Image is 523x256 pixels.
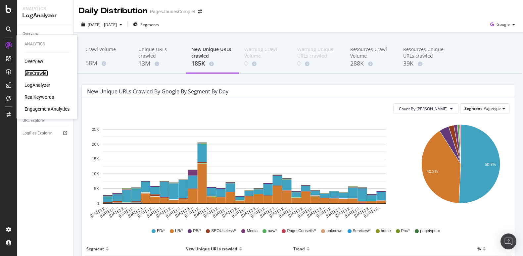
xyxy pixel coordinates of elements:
div: 288K [350,59,393,68]
span: Pro/* [401,228,410,234]
div: Resources Unique URLs crawled [403,46,446,59]
div: New Unique URLs crawled [191,46,234,59]
span: SEOUseless/* [211,228,236,234]
span: pagetype = [420,228,440,234]
button: [DATE] - [DATE] [79,19,125,30]
button: Segments [130,19,162,30]
div: 185K [191,59,234,68]
div: New Unique URLs crawled by google by Segment by Day [87,88,228,95]
span: Google [497,22,510,27]
div: 13M [138,59,181,68]
div: Trend [293,243,305,254]
div: % [477,243,481,254]
div: 39K [403,59,446,68]
button: Google [488,19,518,30]
text: 20K [92,142,99,147]
div: Warning Unique URLs crawled [297,46,340,59]
a: EngagementAnalytics [24,106,70,112]
span: Segment [464,106,482,111]
div: Crawl Volume [85,46,128,59]
div: URL Explorer [23,117,45,124]
text: 50.7% [485,162,496,167]
div: Analytics [24,41,70,47]
a: Overview [24,58,43,65]
text: 10K [92,172,99,176]
button: Count By [PERSON_NAME] [393,103,458,114]
span: [DATE] - [DATE] [88,22,117,27]
span: PagesConseils/* [287,228,316,234]
div: LogAnalyzer [23,12,68,20]
span: Media [247,228,258,234]
a: Logfiles Explorer [23,130,69,137]
a: SiteCrawler [24,70,48,77]
span: Count By Day [399,106,448,112]
span: unknown [326,228,342,234]
text: 40.2% [427,170,438,174]
div: Segment [86,243,104,254]
div: PagesJaunesComplet [150,8,195,15]
div: 58M [85,59,128,68]
span: nav/* [268,228,277,234]
svg: A chart. [411,119,510,219]
div: arrow-right-arrow-left [198,9,202,14]
a: LogAnalyzer [24,82,50,88]
div: Resources Crawl Volume [350,46,393,59]
text: 5K [94,186,99,191]
span: Segments [140,22,159,27]
text: 15K [92,157,99,162]
svg: A chart. [87,119,402,219]
div: Unique URLs crawled [138,46,181,59]
span: Services/* [353,228,371,234]
div: Analytics [23,5,68,12]
div: Overview [23,30,38,37]
div: Daily Distribution [79,5,147,17]
div: Open Intercom Messenger [500,233,516,249]
a: URL Explorer [23,117,69,124]
a: Overview [23,30,69,37]
text: 25K [92,127,99,132]
a: RealKeywords [24,94,54,100]
div: New Unique URLs crawled [185,243,237,254]
span: Pagetype [484,106,501,111]
span: home [381,228,391,234]
text: 0 [97,201,99,206]
div: Logfiles Explorer [23,130,52,137]
div: 0 [297,59,340,68]
div: 0 [244,59,287,68]
div: Warning Crawl Volume [244,46,287,59]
